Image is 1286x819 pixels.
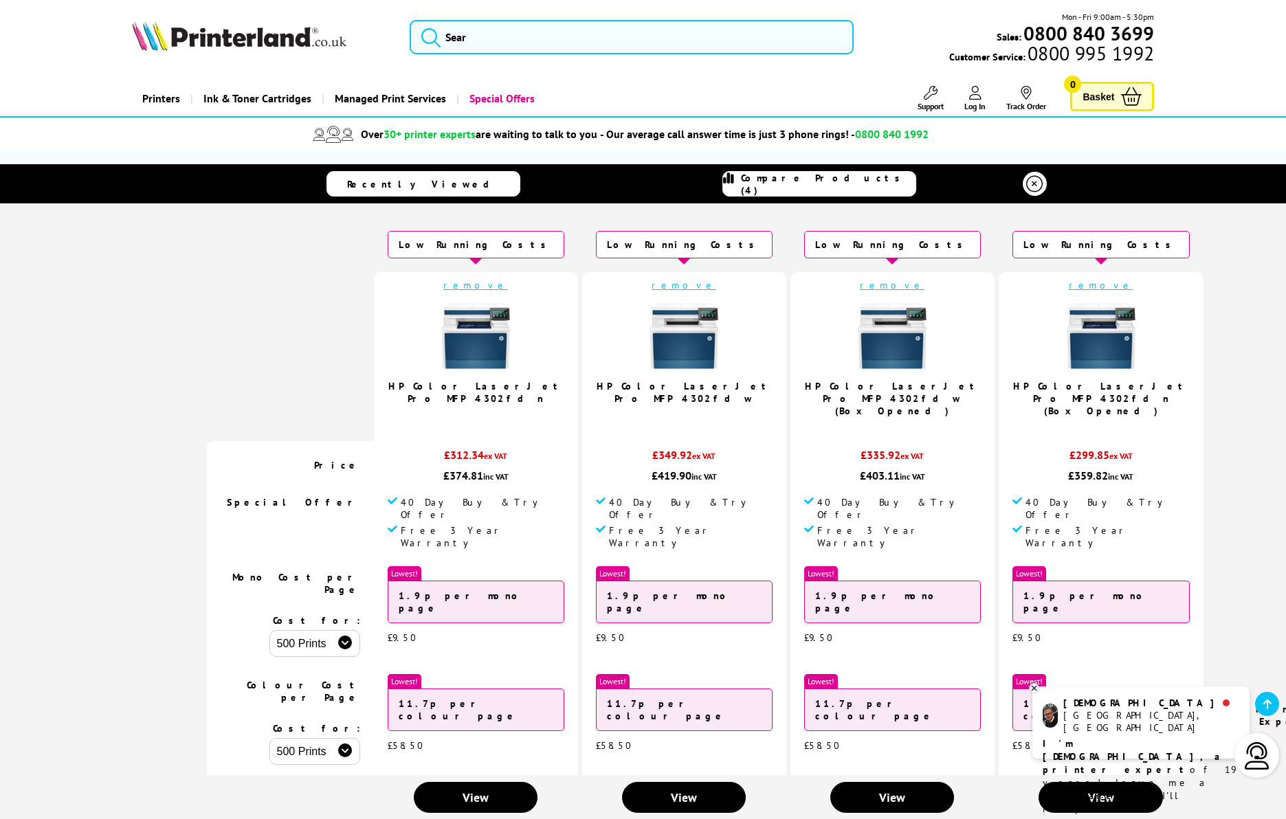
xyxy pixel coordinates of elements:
[1026,524,1190,549] span: Free 3 Year Warranty
[456,81,545,116] a: Special Offers
[689,412,703,427] span: / 5
[741,172,916,197] span: Compare Products (4)
[609,524,773,549] span: Free 3 Year Warranty
[388,631,417,644] span: £9.50
[607,590,731,614] strong: 1.9p per mono page
[388,231,564,258] div: Low Running Costs
[443,279,508,291] a: remove
[1064,76,1081,93] span: 0
[1109,451,1133,461] span: ex VAT
[1043,704,1058,728] img: chris-livechat.png
[322,81,456,116] a: Managed Print Services
[388,469,564,482] div: £374.81
[722,171,916,197] a: Compare Products (4)
[804,566,838,581] span: Lowest!
[997,30,1021,43] span: Sales:
[596,448,773,469] div: £349.92
[1006,86,1046,111] a: Track Order
[900,451,924,461] span: ex VAT
[600,127,929,141] span: - Our average call answer time is just 3 phone rings! -
[671,789,697,805] span: View
[1043,737,1239,816] p: of 19 years! Leave me a message and I'll respond ASAP
[1013,380,1188,417] a: HP Color LaserJet Pro MFP 4302fdn (Box Opened)
[1023,590,1148,614] strong: 1.9p per mono page
[815,697,935,722] strong: 11.7p per colour page
[918,86,944,111] a: Support
[805,380,980,417] a: HP Color LaserJet Pro MFP 4302fdw (Box Opened)
[672,412,689,427] span: 5.0
[1062,10,1154,23] span: Mon - Fri 9:00am - 5:30pm
[1083,87,1114,106] span: Basket
[401,496,564,521] span: 40 Day Buy & Try Offer
[314,459,360,471] span: Price
[464,412,480,427] span: 5.0
[817,524,981,549] span: Free 3 Year Warranty
[166,162,214,177] span: Special Offers
[949,47,1154,63] span: Customer Service:
[652,279,716,291] a: remove
[1026,47,1154,60] span: 0800 995 1992
[326,171,520,197] a: Recently Viewed
[855,127,929,141] span: 0800 840 1992
[1063,709,1239,734] div: [GEOGRAPHIC_DATA], [GEOGRAPHIC_DATA]
[804,739,841,752] span: £58.50
[483,471,509,482] span: inc VAT
[1069,279,1133,291] a: remove
[399,590,523,614] strong: 1.9p per mono page
[414,782,538,813] a: View
[596,566,630,581] span: Lowest!
[596,631,625,644] span: £9.50
[388,739,424,752] span: £58.50
[860,279,924,291] a: remove
[1012,739,1049,752] span: £58.50
[388,380,564,405] a: HP Color LaserJet Pro MFP 4302fdn
[388,566,421,581] span: Lowest!
[441,302,510,370] img: HP-4302fdn-Front-Main-Small.jpg
[388,448,564,469] div: £312.34
[227,496,360,508] span: Special Offer
[190,81,322,116] a: Ink & Toner Cartridges
[132,21,392,54] a: Printerland Logo
[1026,496,1190,521] span: 40 Day Buy & Try Offer
[347,178,503,190] span: Recently Viewed
[463,789,489,805] span: View
[132,21,346,51] img: Printerland Logo
[900,471,925,482] span: inc VAT
[964,101,986,111] span: Log In
[609,496,773,521] span: 40 Day Buy & Try Offer
[804,448,981,469] div: £335.92
[1043,737,1224,776] b: I'm [DEMOGRAPHIC_DATA], a printer expert
[691,471,717,482] span: inc VAT
[132,81,190,116] a: Printers
[1012,566,1046,581] span: Lowest!
[1070,82,1154,111] a: Basket 0
[650,302,718,370] img: HP-4302fdw-Front-Main-Small.jpg
[166,162,218,177] a: Special Offers
[388,674,421,688] span: Lowest!
[1023,697,1143,722] strong: 11.7p per colour page
[484,451,507,461] span: ex VAT
[879,789,905,805] span: View
[203,81,311,116] span: Ink & Toner Cartridges
[964,86,986,111] a: Log In
[804,469,981,482] div: £403.11
[817,496,981,521] span: 40 Day Buy & Try Offer
[273,614,360,627] span: Cost for:
[1012,448,1190,469] div: £299.85
[596,231,773,258] div: Low Running Costs
[132,162,156,177] a: Home
[361,127,597,141] span: Over are waiting to talk to you
[596,739,632,752] span: £58.50
[1063,697,1239,709] div: [DEMOGRAPHIC_DATA]
[1012,469,1190,482] div: £359.82
[815,590,940,614] strong: 1.9p per mono page
[597,380,772,405] a: HP Color LaserJet Pro MFP 4302fdw
[384,127,476,141] span: 30+ printer experts
[410,20,854,54] input: Sear
[692,451,716,461] span: ex VAT
[1023,21,1154,46] b: 0800 840 3699
[804,631,834,644] span: £9.50
[247,679,360,704] span: Colour Cost per Page
[607,697,727,722] strong: 11.7p per colour page
[596,674,630,688] span: Lowest!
